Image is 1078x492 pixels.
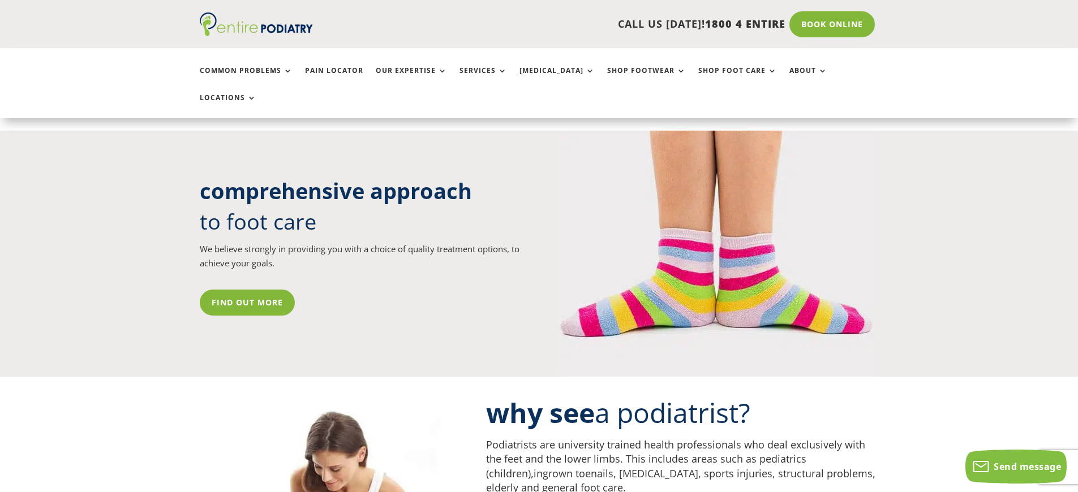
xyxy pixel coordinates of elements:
a: Our Expertise [376,67,447,91]
span: 1800 4 ENTIRE [705,17,785,31]
h2: a podiatrist? [486,394,879,437]
strong: why see [486,394,595,431]
a: Locations [200,94,256,118]
a: Book Online [789,11,875,37]
a: Pain Locator [305,67,363,91]
a: Shop Foot Care [698,67,777,91]
a: Common Problems [200,67,293,91]
a: About [789,67,827,91]
a: Shop Footwear [607,67,686,91]
a: Entire Podiatry [200,27,313,38]
a: Find Out More [200,290,295,316]
p: We believe strongly in providing you with a choice of quality treatment options, to achieve your ... [200,242,521,271]
strong: comprehensive approach [200,176,472,205]
img: logo (1) [200,12,313,36]
img: feet [558,131,875,377]
h2: to foot care [200,176,521,241]
p: CALL US [DATE]! [357,17,785,32]
button: Send message [965,450,1067,484]
a: [MEDICAL_DATA] [519,67,595,91]
span: Send message [994,460,1061,473]
a: Services [459,67,507,91]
